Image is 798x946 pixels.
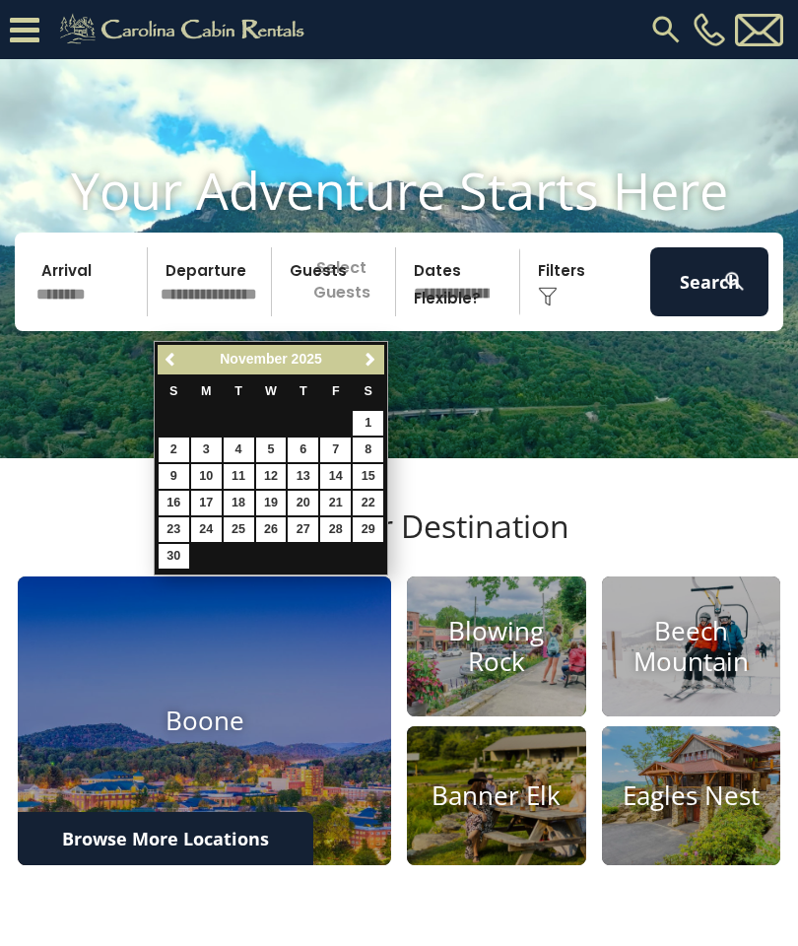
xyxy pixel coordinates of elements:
h4: Eagles Nest [602,780,781,811]
a: Next [358,348,382,372]
a: Beech Mountain [602,576,781,716]
a: 13 [288,464,318,489]
h1: Your Adventure Starts Here [15,160,783,221]
h4: Blowing Rock [407,616,586,677]
img: Khaki-logo.png [49,10,321,49]
span: Saturday [365,384,372,398]
a: Boone [18,576,391,865]
a: 14 [320,464,351,489]
img: search-regular.svg [648,12,684,47]
a: Previous [160,348,184,372]
span: Previous [164,352,179,368]
a: 9 [159,464,189,489]
a: 29 [353,517,383,542]
a: 16 [159,491,189,515]
button: Search [650,247,768,316]
p: Select Guests [278,247,395,316]
span: November [220,351,287,367]
a: 24 [191,517,222,542]
a: Browse More Locations [18,812,313,865]
h4: Banner Elk [407,780,586,811]
a: 1 [353,411,383,436]
a: 8 [353,438,383,462]
a: Eagles Nest [602,726,781,866]
a: 17 [191,491,222,515]
a: Blowing Rock [407,576,586,716]
a: 23 [159,517,189,542]
a: 7 [320,438,351,462]
span: Next [363,352,378,368]
a: 30 [159,544,189,569]
a: 5 [256,438,287,462]
a: 27 [288,517,318,542]
h4: Boone [18,706,391,736]
a: 18 [224,491,254,515]
a: Banner Elk [407,726,586,866]
a: 26 [256,517,287,542]
a: 22 [353,491,383,515]
a: 15 [353,464,383,489]
a: 25 [224,517,254,542]
span: Friday [332,384,340,398]
span: Wednesday [265,384,277,398]
a: 2 [159,438,189,462]
h3: Select Your Destination [15,507,783,576]
a: 28 [320,517,351,542]
a: 20 [288,491,318,515]
a: 21 [320,491,351,515]
span: Monday [201,384,212,398]
h4: Beech Mountain [602,616,781,677]
a: [PHONE_NUMBER] [689,13,730,46]
img: filter--v1.png [538,287,558,306]
a: 3 [191,438,222,462]
a: 10 [191,464,222,489]
a: 11 [224,464,254,489]
a: 19 [256,491,287,515]
a: 12 [256,464,287,489]
img: search-regular-white.png [722,269,747,294]
span: 2025 [292,351,322,367]
a: 4 [224,438,254,462]
span: Thursday [299,384,307,398]
a: 6 [288,438,318,462]
span: Sunday [169,384,177,398]
span: Tuesday [234,384,242,398]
